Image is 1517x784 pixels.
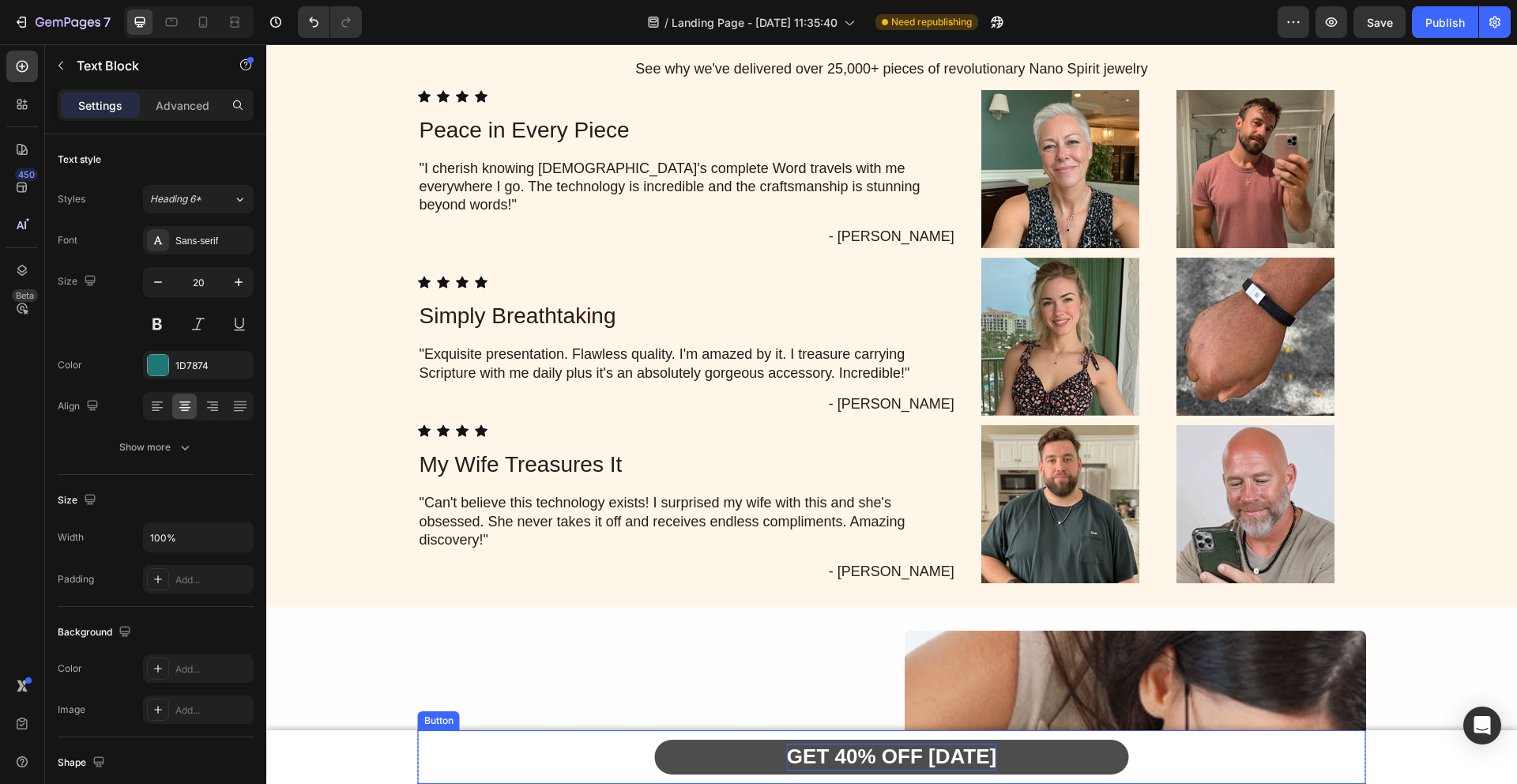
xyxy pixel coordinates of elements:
div: Publish [1425,14,1465,31]
p: Text Block [77,56,211,75]
button: 7 [6,6,118,38]
div: Text style [58,153,101,167]
span: Heading 6* [150,192,201,206]
p: Advanced [156,97,209,114]
div: Font [58,233,77,247]
h2: My Wife Treasures It [152,402,690,439]
div: Color [58,661,82,676]
img: Alt image [715,213,873,371]
div: Button [155,669,190,684]
img: Alt image [910,381,1068,539]
p: 7 [104,13,111,32]
p: - [PERSON_NAME] [153,183,688,202]
div: Shape [58,752,108,774]
p: "Can't believe this technology exists! I surprised my wife with this and she's obsessed. She neve... [153,450,688,505]
div: 450 [15,168,38,181]
div: Styles [58,192,85,206]
div: Size [58,271,100,292]
button: Publish [1412,6,1478,38]
button: Show more [58,433,254,462]
h2: Peace in Every Piece [152,68,365,104]
div: Color [58,358,82,372]
span: / [664,14,668,31]
div: Image [58,703,85,717]
p: Settings [78,97,122,114]
div: Show more [119,439,193,455]
img: Alt image [910,213,1068,371]
img: Alt image [910,46,1068,204]
div: Size [58,490,100,511]
span: Landing Page - [DATE] 11:35:40 [672,14,838,31]
div: Padding [58,572,94,586]
div: Add... [175,703,250,718]
iframe: To enrich screen reader interactions, please activate Accessibility in Grammarly extension settings [266,44,1517,784]
a: GET 40% OFF [DATE] [389,695,863,730]
div: Add... [175,662,250,677]
div: Undo/Redo [298,6,362,38]
p: - [PERSON_NAME] [153,351,688,369]
p: - [PERSON_NAME] [153,518,688,537]
strong: GET 40% OFF [DATE] [521,700,730,724]
p: "I cherish knowing [DEMOGRAPHIC_DATA]'s complete Word travels with me everywhere I go. The techno... [153,115,688,171]
h2: Simply Breathtaking [152,254,690,290]
div: Width [58,530,84,545]
span: Need republishing [891,15,972,29]
span: Save [1367,16,1393,29]
div: Background [58,622,134,643]
div: Sans-serif [175,234,250,248]
input: Auto [144,523,253,552]
img: Alt image [715,46,873,204]
div: Beta [12,289,38,302]
div: Add... [175,573,250,587]
button: Heading 6* [143,185,254,213]
p: "Exquisite presentation. Flawless quality. I'm amazed by it. I treasure carrying Scripture with m... [153,301,688,338]
div: Align [58,396,102,417]
img: Alt image [715,381,873,539]
button: Save [1353,6,1406,38]
div: Open Intercom Messenger [1463,707,1501,744]
span: See why we've delivered over 25,000+ pieces of revolutionary Nano Spirit jewelry [369,17,881,32]
div: 1D7874 [175,359,250,373]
